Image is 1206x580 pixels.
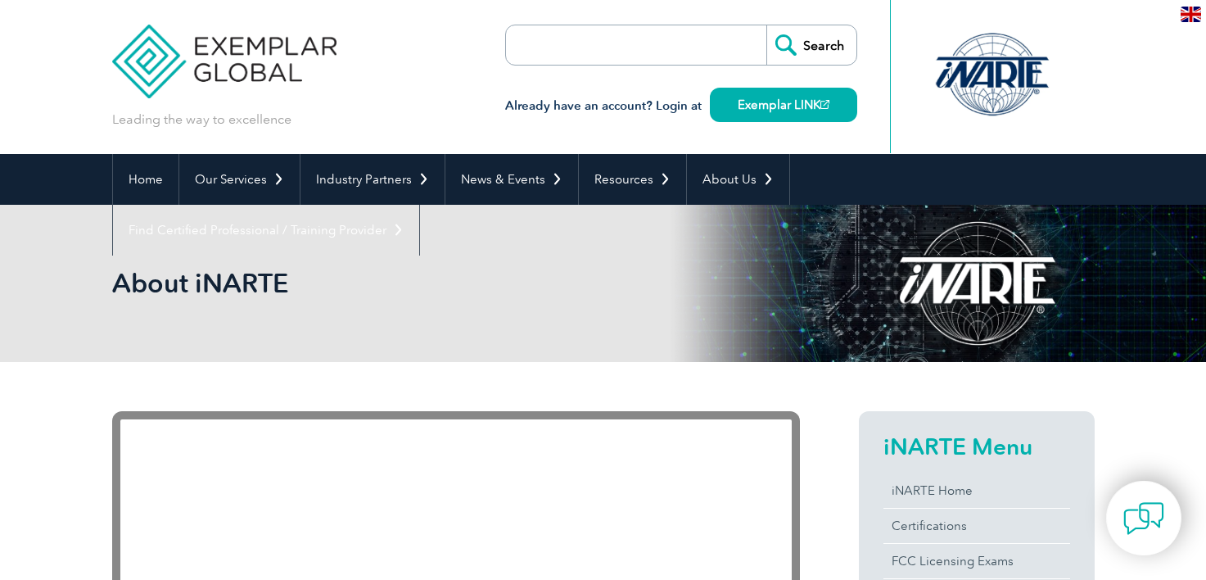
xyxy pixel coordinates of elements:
a: Industry Partners [300,154,445,205]
p: Leading the way to excellence [112,111,291,129]
a: About Us [687,154,789,205]
img: open_square.png [820,100,829,109]
a: Find Certified Professional / Training Provider [113,205,419,256]
h3: Already have an account? Login at [505,96,857,116]
h2: About iNARTE [112,270,800,297]
a: Our Services [179,154,300,205]
input: Search [766,25,856,65]
a: iNARTE Home [883,474,1070,508]
a: Certifications [883,509,1070,543]
img: en [1181,7,1201,22]
a: FCC Licensing Exams [883,544,1070,578]
a: Home [113,154,178,205]
h2: iNARTE Menu [883,433,1070,460]
a: Exemplar LINK [710,88,857,122]
a: Resources [579,154,686,205]
a: News & Events [445,154,578,205]
img: contact-chat.png [1123,498,1164,539]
